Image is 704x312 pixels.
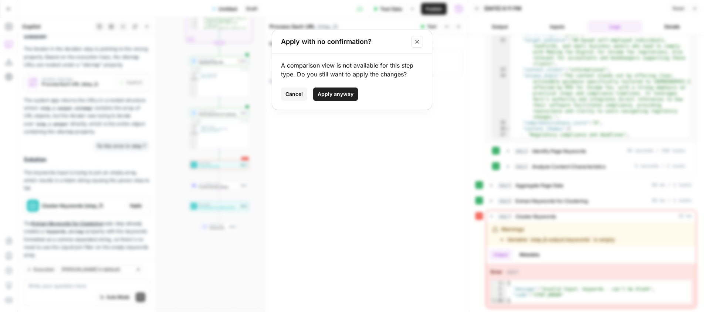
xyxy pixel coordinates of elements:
[285,90,303,98] span: Cancel
[281,37,407,47] h2: Apply with no confirmation?
[281,61,423,79] div: A comparison view is not available for this step type. Do you still want to apply the changes?
[281,88,307,101] button: Cancel
[313,88,358,101] button: Apply anyway
[318,90,353,98] span: Apply anyway
[411,36,423,48] button: Close modal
